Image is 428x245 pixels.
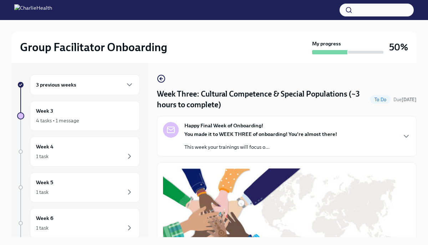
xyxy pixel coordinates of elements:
a: Week 34 tasks • 1 message [17,101,140,131]
span: To Do [370,97,391,102]
a: Week 51 task [17,172,140,202]
h6: Week 6 [36,214,53,222]
h6: Week 5 [36,178,53,186]
span: September 8th, 2025 10:00 [393,96,417,103]
div: 3 previous weeks [30,74,140,95]
h6: 3 previous weeks [36,81,76,89]
h6: Week 4 [36,143,53,151]
h6: Week 3 [36,107,53,115]
h4: Week Three: Cultural Competence & Special Populations (~3 hours to complete) [157,89,367,110]
img: CharlieHealth [14,4,52,16]
h3: 50% [389,41,408,54]
h2: Group Facilitator Onboarding [20,40,167,54]
a: Week 41 task [17,137,140,167]
div: 1 task [36,224,49,231]
span: Due [393,97,417,102]
p: This week your trainings will focus o... [184,143,337,151]
div: 4 tasks • 1 message [36,117,79,124]
strong: You made it to WEEK THREE of onboarding! You're almost there! [184,131,337,137]
strong: Happy Final Week of Onboarding! [184,122,263,129]
div: 1 task [36,153,49,160]
strong: My progress [312,40,341,47]
strong: [DATE] [402,97,417,102]
div: 1 task [36,188,49,196]
a: Week 61 task [17,208,140,238]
